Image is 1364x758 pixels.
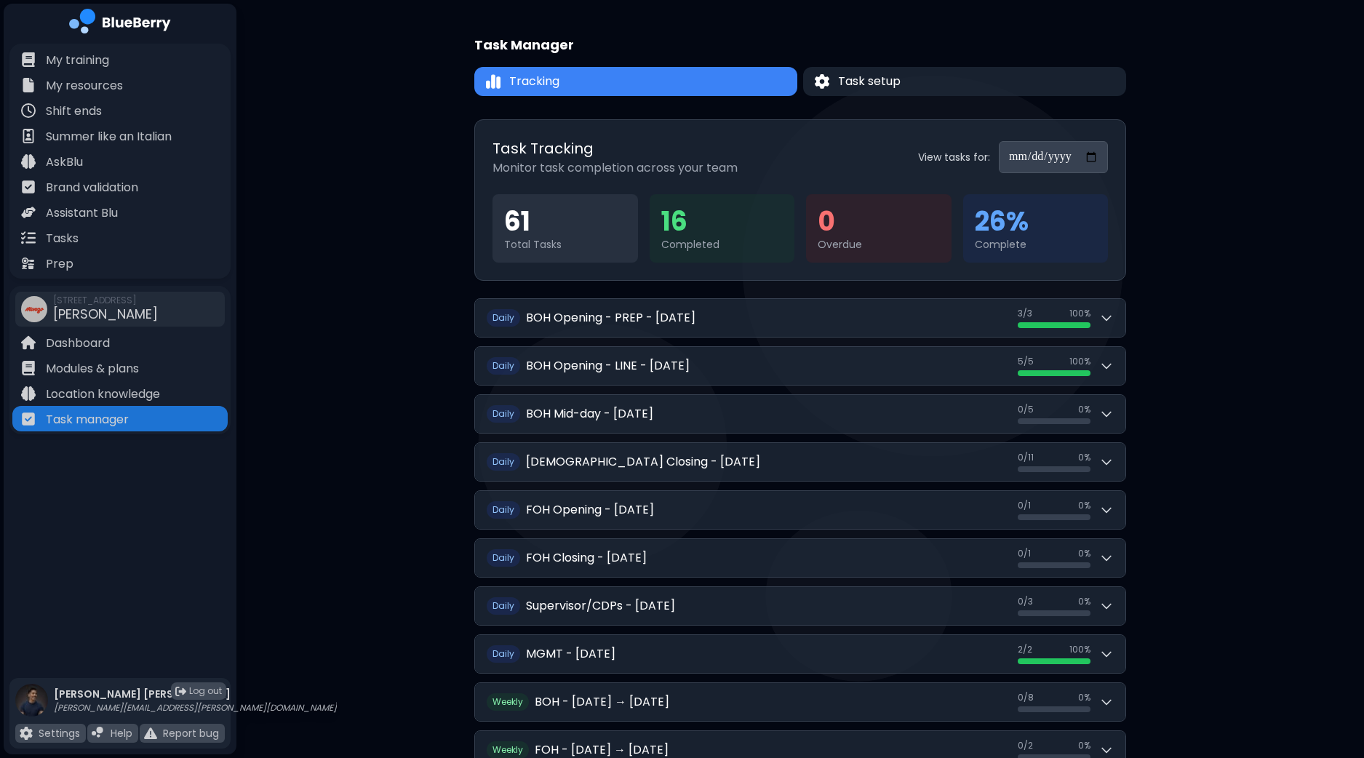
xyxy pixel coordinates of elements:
[46,386,160,403] p: Location knowledge
[46,255,73,273] p: Prep
[1078,452,1090,463] span: 0 %
[111,727,132,740] p: Help
[487,405,520,423] span: Daily
[526,357,690,375] h2: BOH Opening - LINE - [DATE]
[475,395,1125,433] button: DailyBOH Mid-day - [DATE]0/50%
[492,137,738,159] h2: Task Tracking
[21,256,36,271] img: file icon
[21,335,36,350] img: file icon
[975,206,1097,238] div: 26 %
[1018,452,1034,463] span: 0 / 11
[46,179,138,196] p: Brand validation
[46,204,118,222] p: Assistant Blu
[487,501,520,519] span: Daily
[509,73,559,90] span: Tracking
[39,727,80,740] p: Settings
[1018,500,1031,511] span: 0 / 1
[526,501,654,519] h2: FOH Opening - [DATE]
[918,151,990,164] label: View tasks for:
[1018,596,1033,607] span: 0 / 3
[1018,740,1033,751] span: 0 / 2
[526,309,695,327] h2: BOH Opening - PREP - [DATE]
[46,77,123,95] p: My resources
[487,645,520,663] span: Daily
[21,78,36,92] img: file icon
[46,411,129,428] p: Task manager
[20,727,33,740] img: file icon
[163,727,219,740] p: Report bug
[46,52,109,69] p: My training
[492,159,738,177] p: Monitor task completion across your team
[21,180,36,194] img: file icon
[535,693,669,711] h2: BOH - [DATE] → [DATE]
[46,360,139,378] p: Modules & plans
[21,412,36,426] img: file icon
[46,128,172,145] p: Summer like an Italian
[475,539,1125,577] button: DailyFOH Closing - [DATE]0/10%
[475,443,1125,481] button: Daily[DEMOGRAPHIC_DATA] Closing - [DATE]0/110%
[975,238,1097,251] div: Complete
[504,238,626,251] div: Total Tasks
[1018,644,1032,655] span: 2 / 2
[21,386,36,401] img: file icon
[1018,548,1031,559] span: 0 / 1
[504,206,626,238] div: 61
[487,597,520,615] span: Daily
[53,295,158,306] span: [STREET_ADDRESS]
[815,74,829,89] img: Task setup
[474,35,574,55] h1: Task Manager
[1018,692,1034,703] span: 0 / 8
[46,335,110,352] p: Dashboard
[21,129,36,143] img: file icon
[475,299,1125,337] button: DailyBOH Opening - PREP - [DATE]3/3100%
[487,693,529,711] span: Weekly
[46,230,79,247] p: Tasks
[487,549,520,567] span: Daily
[661,238,783,251] div: Completed
[21,231,36,245] img: file icon
[53,305,158,323] span: [PERSON_NAME]
[15,684,48,731] img: profile photo
[487,453,520,471] span: Daily
[1078,548,1090,559] span: 0 %
[526,597,675,615] h2: Supervisor/CDPs - [DATE]
[1078,692,1090,703] span: 0 %
[526,453,760,471] h2: [DEMOGRAPHIC_DATA] Closing - [DATE]
[144,727,157,740] img: file icon
[1078,500,1090,511] span: 0 %
[474,67,797,96] button: TrackingTracking
[818,238,940,251] div: Overdue
[46,153,83,171] p: AskBlu
[21,103,36,118] img: file icon
[69,9,171,39] img: company logo
[487,357,520,375] span: Daily
[1018,356,1034,367] span: 5 / 5
[803,67,1126,96] button: Task setupTask setup
[189,685,222,697] span: Log out
[526,549,647,567] h2: FOH Closing - [DATE]
[21,296,47,322] img: company thumbnail
[54,687,337,701] p: [PERSON_NAME] [PERSON_NAME]
[661,206,783,238] div: 16
[1069,644,1090,655] span: 100 %
[475,683,1125,721] button: WeeklyBOH - [DATE] → [DATE]0/80%
[475,347,1125,385] button: DailyBOH Opening - LINE - [DATE]5/5100%
[526,405,653,423] h2: BOH Mid-day - [DATE]
[475,635,1125,673] button: DailyMGMT - [DATE]2/2100%
[487,309,520,327] span: Daily
[475,491,1125,529] button: DailyFOH Opening - [DATE]0/10%
[475,587,1125,625] button: DailySupervisor/CDPs - [DATE]0/30%
[92,727,105,740] img: file icon
[526,645,615,663] h2: MGMT - [DATE]
[1018,308,1032,319] span: 3 / 3
[1078,596,1090,607] span: 0 %
[1018,404,1034,415] span: 0 / 5
[21,52,36,67] img: file icon
[838,73,901,90] span: Task setup
[1069,356,1090,367] span: 100 %
[21,154,36,169] img: file icon
[54,702,337,714] p: [PERSON_NAME][EMAIL_ADDRESS][PERSON_NAME][DOMAIN_NAME]
[21,205,36,220] img: file icon
[486,73,500,90] img: Tracking
[818,206,940,238] div: 0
